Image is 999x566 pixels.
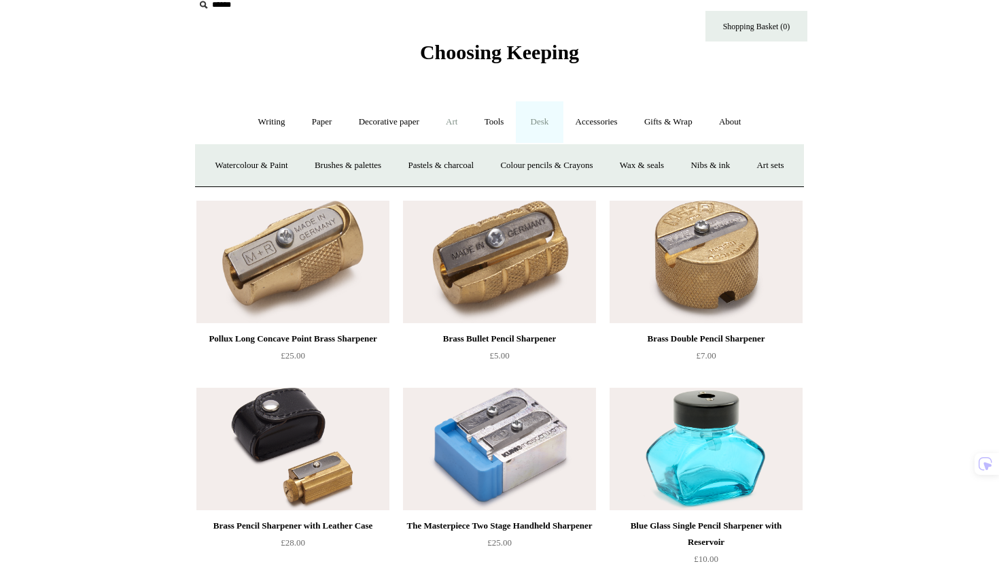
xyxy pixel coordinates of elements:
a: Brass Bullet Pencil Sharpener Brass Bullet Pencil Sharpener [403,201,596,323]
span: Choosing Keeping [420,41,579,63]
a: Art [434,104,470,140]
span: £10.00 [694,554,718,564]
a: Brass Pencil Sharpener with Leather Case Brass Pencil Sharpener with Leather Case [196,388,389,510]
img: Blue Glass Single Pencil Sharpener with Reservoir [610,388,803,510]
a: Paper [300,104,345,140]
span: £28.00 [281,537,305,548]
a: About [707,104,754,140]
span: £7.00 [696,350,716,361]
a: Pollux Long Concave Point Brass Sharpener £25.00 [196,331,389,386]
div: Pollux Long Concave Point Brass Sharpener [200,331,386,347]
a: Colour pencils & Crayons [488,148,605,184]
img: Pollux Long Concave Point Brass Sharpener [196,201,389,323]
a: Tools [472,104,516,140]
div: Blue Glass Single Pencil Sharpener with Reservoir [613,518,799,550]
a: Nibs & ink [678,148,742,184]
a: Pastels & charcoal [396,148,486,184]
a: Desk [519,104,561,140]
a: Accessories [563,104,630,140]
img: Brass Pencil Sharpener with Leather Case [196,388,389,510]
a: Watercolour & Paint [203,148,300,184]
span: £25.00 [281,350,305,361]
a: Decorative paper [347,104,432,140]
a: Choosing Keeping [420,52,579,61]
img: Brass Bullet Pencil Sharpener [403,201,596,323]
a: Gifts & Wrap [632,104,705,140]
div: Brass Double Pencil Sharpener [613,331,799,347]
a: Writing [246,104,298,140]
div: Brass Pencil Sharpener with Leather Case [200,518,386,534]
a: Wax & seals [608,148,676,184]
img: The Masterpiece Two Stage Handheld Sharpener [403,388,596,510]
img: Brass Double Pencil Sharpener [610,201,803,323]
a: Pollux Long Concave Point Brass Sharpener Pollux Long Concave Point Brass Sharpener [196,201,389,323]
a: Shopping Basket (0) [705,11,807,41]
a: Blue Glass Single Pencil Sharpener with Reservoir Blue Glass Single Pencil Sharpener with Reservoir [610,388,803,510]
a: Brass Double Pencil Sharpener Brass Double Pencil Sharpener [610,201,803,323]
a: Brushes & palettes [302,148,393,184]
a: Brass Bullet Pencil Sharpener £5.00 [403,331,596,386]
a: The Masterpiece Two Stage Handheld Sharpener The Masterpiece Two Stage Handheld Sharpener [403,388,596,510]
div: The Masterpiece Two Stage Handheld Sharpener [406,518,593,534]
div: Brass Bullet Pencil Sharpener [406,331,593,347]
a: Art sets [744,148,796,184]
span: £25.00 [487,537,512,548]
span: £5.00 [489,350,509,361]
a: Brass Double Pencil Sharpener £7.00 [610,331,803,386]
